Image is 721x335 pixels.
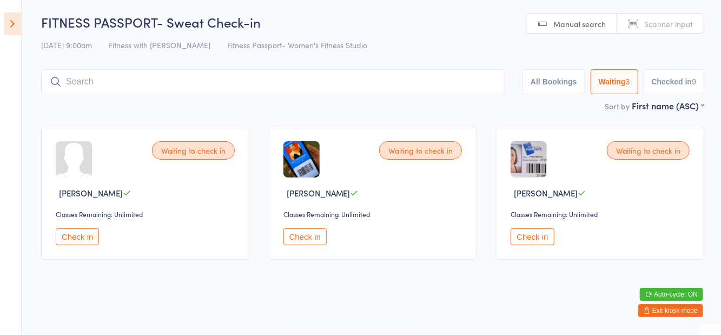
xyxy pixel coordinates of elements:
[644,18,693,29] span: Scanner input
[109,40,210,50] span: Fitness with [PERSON_NAME]
[152,141,235,160] div: Waiting to check in
[607,141,690,160] div: Waiting to check in
[41,13,704,31] h2: FITNESS PASSPORT- Sweat Check-in
[605,101,630,111] label: Sort by
[692,77,696,86] div: 9
[283,141,320,178] img: image1727304491.png
[632,100,704,111] div: First name (ASC)
[511,228,554,245] button: Check in
[591,69,638,94] button: Waiting3
[283,228,327,245] button: Check in
[56,228,99,245] button: Check in
[379,141,462,160] div: Waiting to check in
[41,40,92,50] span: [DATE] 9:00am
[59,187,123,199] span: [PERSON_NAME]
[640,288,703,301] button: Auto-cycle: ON
[511,141,547,178] img: image1683864500.png
[283,209,466,219] div: Classes Remaining: Unlimited
[41,69,505,94] input: Search
[56,209,238,219] div: Classes Remaining: Unlimited
[287,187,350,199] span: [PERSON_NAME]
[553,18,606,29] span: Manual search
[227,40,367,50] span: Fitness Passport- Women's Fitness Studio
[626,77,630,86] div: 3
[514,187,578,199] span: [PERSON_NAME]
[644,69,705,94] button: Checked in9
[638,304,703,317] button: Exit kiosk mode
[522,69,585,94] button: All Bookings
[511,209,693,219] div: Classes Remaining: Unlimited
